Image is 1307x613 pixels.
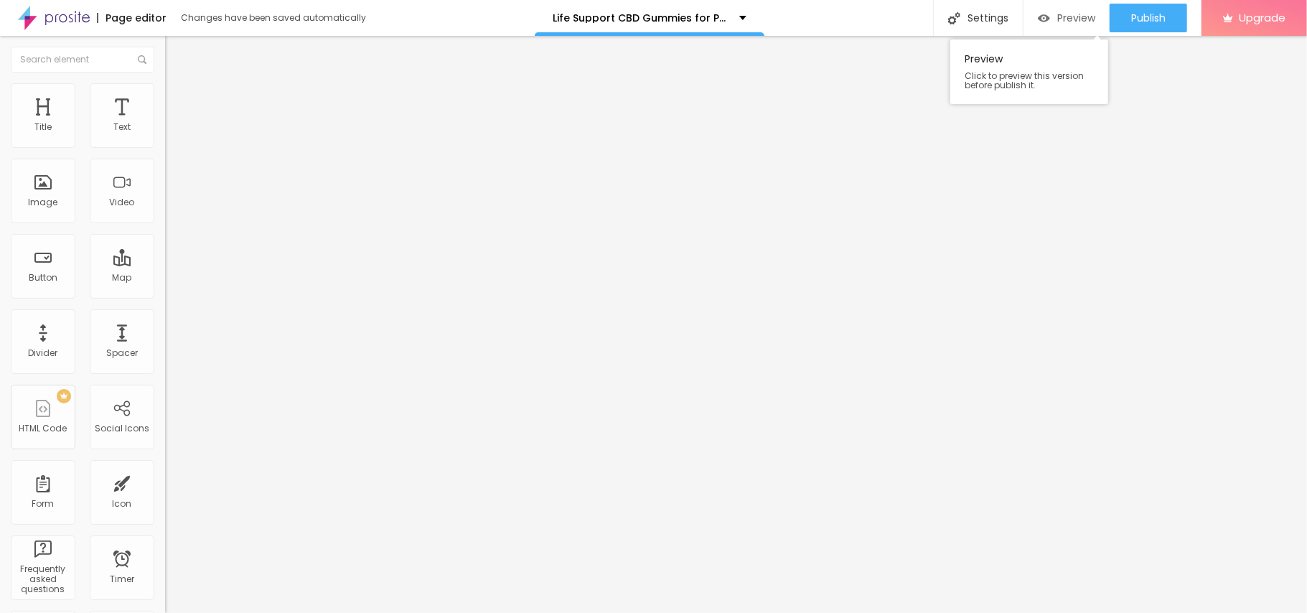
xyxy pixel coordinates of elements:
div: Page editor [97,13,167,23]
div: Title [34,122,52,132]
div: Frequently asked questions [14,564,71,595]
span: Click to preview this version before publish it. [965,71,1094,90]
div: Video [110,197,135,207]
input: Search element [11,47,154,72]
img: Icone [138,55,146,64]
div: Social Icons [95,424,149,434]
span: Publish [1131,12,1166,24]
p: Life Support CBD Gummies for Pain & Anxiety – 2025 Buyer’s Guide [553,13,729,23]
div: Form [32,499,55,509]
div: Timer [110,574,134,584]
img: view-1.svg [1038,12,1050,24]
span: Preview [1057,12,1095,24]
div: Preview [950,39,1108,104]
iframe: Editor [165,36,1307,613]
div: Icon [113,499,132,509]
div: Changes have been saved automatically [181,14,366,22]
div: Map [113,273,132,283]
div: Button [29,273,57,283]
button: Publish [1110,4,1187,32]
div: Image [29,197,58,207]
img: Icone [948,12,960,24]
button: Preview [1023,4,1110,32]
div: HTML Code [19,424,67,434]
div: Spacer [106,348,138,358]
div: Text [113,122,131,132]
div: Divider [29,348,58,358]
span: Upgrade [1239,11,1285,24]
